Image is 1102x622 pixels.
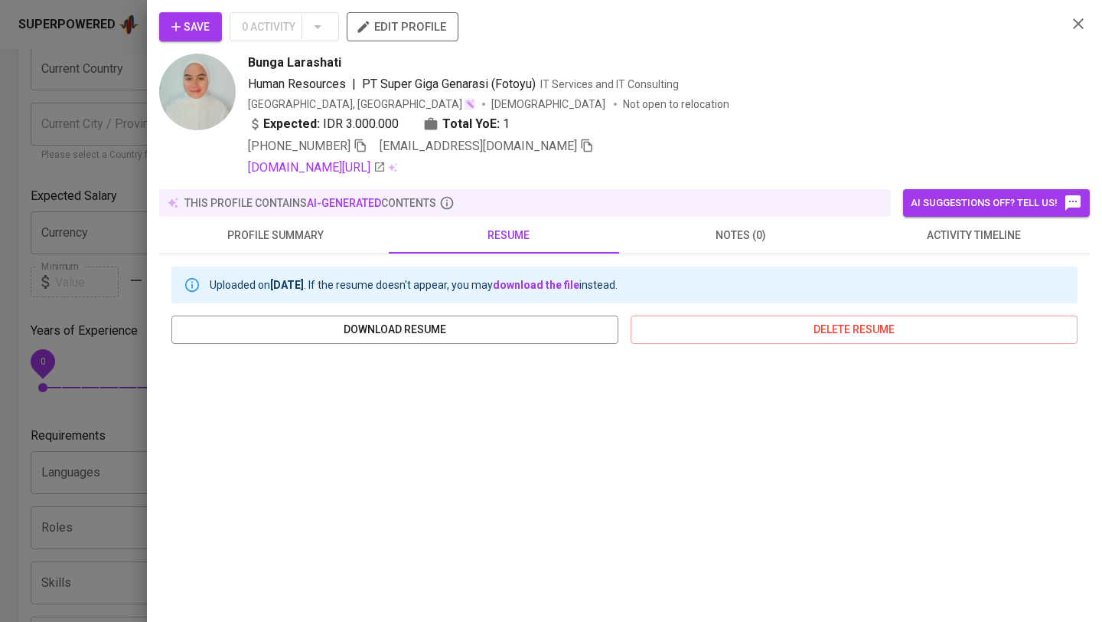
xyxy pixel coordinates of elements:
[248,97,476,112] div: [GEOGRAPHIC_DATA], [GEOGRAPHIC_DATA]
[362,77,536,91] span: PT Super Giga Genarasi (Fotoyu)
[442,115,500,133] b: Total YoE:
[307,197,381,209] span: AI-generated
[248,139,350,153] span: [PHONE_NUMBER]
[464,98,476,110] img: magic_wand.svg
[903,189,1090,217] button: AI suggestions off? Tell us!
[347,20,458,32] a: edit profile
[168,226,383,245] span: profile summary
[248,54,341,72] span: Bunga Larashati
[911,194,1082,212] span: AI suggestions off? Tell us!
[352,75,356,93] span: |
[171,18,210,37] span: Save
[634,226,848,245] span: notes (0)
[401,226,615,245] span: resume
[270,279,304,291] b: [DATE]
[159,12,222,41] button: Save
[866,226,1081,245] span: activity timeline
[540,78,679,90] span: IT Services and IT Consulting
[493,279,579,291] a: download the file
[184,320,606,339] span: download resume
[263,115,320,133] b: Expected:
[248,77,346,91] span: Human Resources
[631,316,1078,344] button: delete resume
[159,54,236,130] img: 569aa040b5c6e5e151fa1cde23fa75ae.jpeg
[248,115,399,133] div: IDR 3.000.000
[491,97,608,112] span: [DEMOGRAPHIC_DATA]
[347,12,458,41] button: edit profile
[184,195,436,211] p: this profile contains contents
[359,17,446,37] span: edit profile
[380,139,577,153] span: [EMAIL_ADDRESS][DOMAIN_NAME]
[210,271,618,299] div: Uploaded on . If the resume doesn't appear, you may instead.
[248,159,386,177] a: [DOMAIN_NAME][URL]
[623,97,729,112] p: Not open to relocation
[171,316,618,344] button: download resume
[643,320,1065,339] span: delete resume
[503,115,510,133] span: 1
